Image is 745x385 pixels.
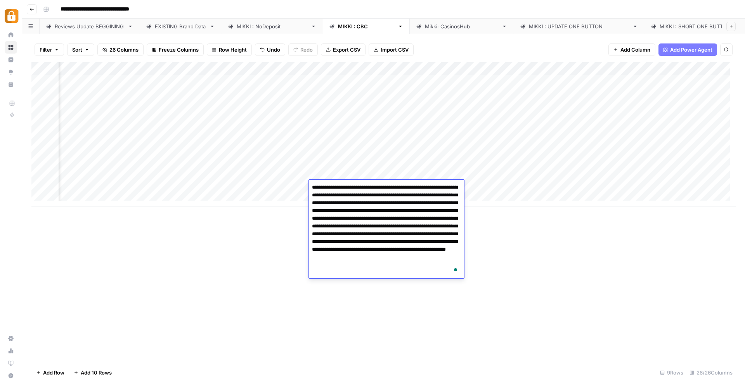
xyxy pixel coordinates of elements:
textarea: To enrich screen reader interactions, please activate Accessibility in Grammarly extension settings [309,182,464,278]
span: Export CSV [333,46,360,54]
a: Opportunities [5,66,17,78]
button: Import CSV [369,43,414,56]
div: EXISTING Brand Data [155,23,206,30]
span: Add Column [620,46,650,54]
div: [PERSON_NAME] : UPDATE ONE BUTTON [529,23,629,30]
button: Sort [67,43,94,56]
span: Row Height [219,46,247,54]
a: Usage [5,345,17,357]
div: Reviews Update BEGGINING [55,23,125,30]
button: Add Column [608,43,655,56]
button: Export CSV [321,43,366,56]
div: [PERSON_NAME] : CBC [338,23,395,30]
span: Import CSV [381,46,409,54]
div: [PERSON_NAME]: CasinosHub [425,23,499,30]
a: EXISTING Brand Data [140,19,222,34]
button: 26 Columns [97,43,144,56]
a: Reviews Update BEGGINING [40,19,140,34]
span: Add Power Agent [670,46,712,54]
span: Add Row [43,369,64,376]
a: [PERSON_NAME]: CasinosHub [410,19,514,34]
div: 26/26 Columns [686,366,736,379]
button: Freeze Columns [147,43,204,56]
button: Add Row [31,366,69,379]
a: [PERSON_NAME] : CBC [323,19,410,34]
button: Help + Support [5,369,17,382]
span: Sort [72,46,82,54]
img: Adzz Logo [5,9,19,23]
button: Add Power Agent [658,43,717,56]
span: Freeze Columns [159,46,199,54]
a: [PERSON_NAME] : UPDATE ONE BUTTON [514,19,645,34]
a: Learning Hub [5,357,17,369]
button: Add 10 Rows [69,366,116,379]
a: [PERSON_NAME] : NoDeposit [222,19,323,34]
div: 9 Rows [657,366,686,379]
a: Settings [5,332,17,345]
a: Browse [5,41,17,54]
a: Insights [5,54,17,66]
span: Add 10 Rows [81,369,112,376]
span: 26 Columns [109,46,139,54]
button: Row Height [207,43,252,56]
span: Filter [40,46,52,54]
button: Redo [288,43,318,56]
div: [PERSON_NAME] : NoDeposit [237,23,308,30]
a: Home [5,29,17,41]
button: Filter [35,43,64,56]
button: Undo [255,43,285,56]
button: Workspace: Adzz [5,6,17,26]
span: Redo [300,46,313,54]
span: Undo [267,46,280,54]
a: Your Data [5,78,17,91]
